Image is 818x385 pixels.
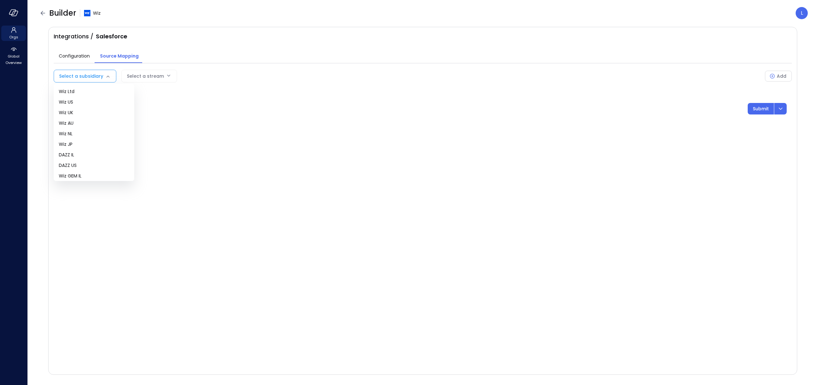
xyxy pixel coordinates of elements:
[59,173,129,179] span: Wiz GEM IL
[59,152,129,158] span: DAZZ IL
[59,109,129,116] span: Wiz UK
[59,162,129,169] span: DAZZ US
[59,88,129,95] span: Wiz Ltd
[59,141,129,148] span: Wiz JP
[59,130,129,137] span: Wiz NL
[59,120,129,127] span: Wiz AU
[59,99,129,106] span: Wiz US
